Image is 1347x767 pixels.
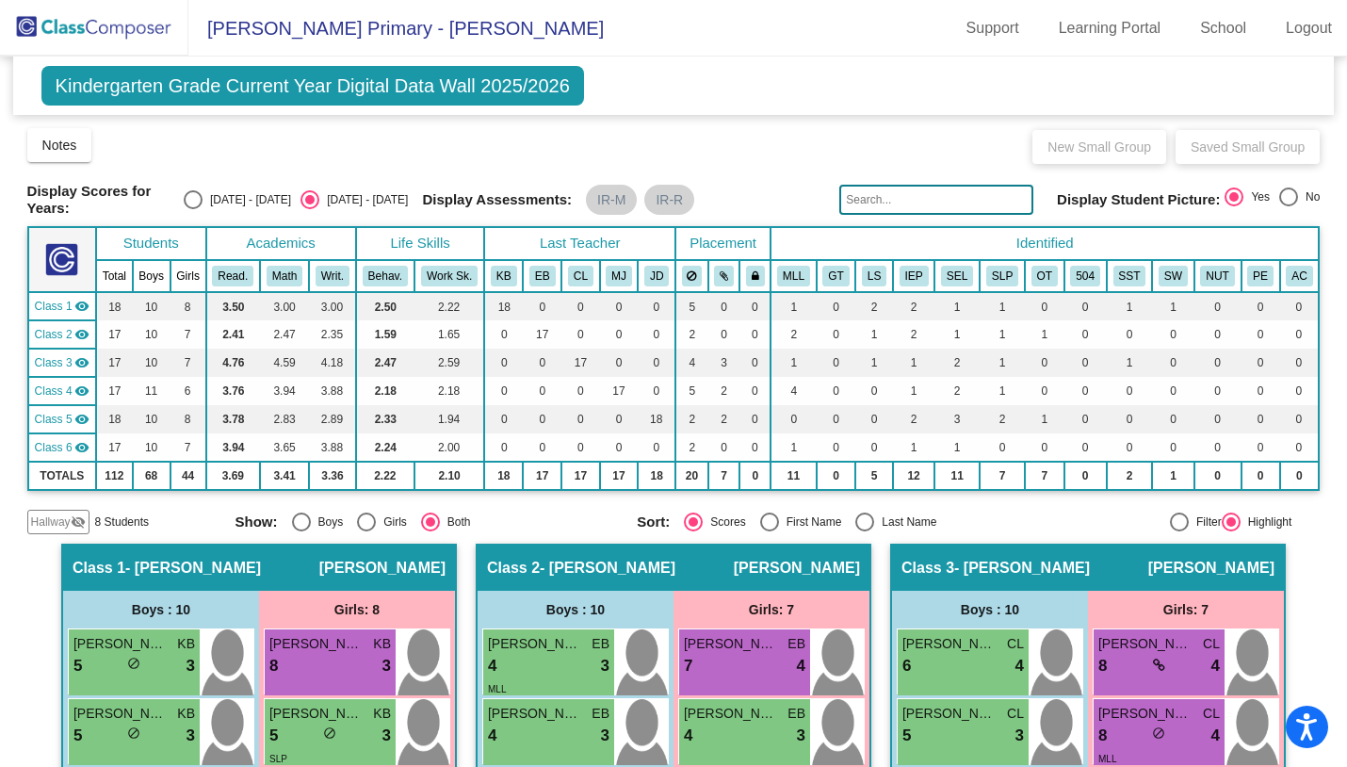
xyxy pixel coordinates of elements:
[708,405,740,433] td: 2
[1200,266,1234,286] button: NUT
[491,266,517,286] button: KB
[675,292,708,320] td: 5
[1025,349,1064,377] td: 0
[96,349,133,377] td: 17
[1298,188,1320,205] div: No
[934,462,980,490] td: 11
[980,433,1025,462] td: 0
[133,349,170,377] td: 10
[675,433,708,462] td: 2
[817,405,856,433] td: 0
[170,260,206,292] th: Girls
[523,260,561,292] th: Erin Bankston
[606,266,632,286] button: MJ
[1280,377,1320,405] td: 0
[529,266,556,286] button: EB
[309,349,356,377] td: 4.18
[28,320,96,349] td: Erin Bankston - Bankston
[1025,320,1064,349] td: 1
[1113,266,1146,286] button: SST
[414,433,485,462] td: 2.00
[1242,405,1280,433] td: 0
[414,377,485,405] td: 2.18
[1064,320,1107,349] td: 0
[600,377,639,405] td: 17
[739,433,771,462] td: 0
[414,349,485,377] td: 2.59
[1152,405,1193,433] td: 0
[1194,260,1242,292] th: Nut Allergy
[28,349,96,377] td: Carly Lapinsky - Carly Lapinsky
[1271,13,1347,43] a: Logout
[523,320,561,349] td: 17
[133,320,170,349] td: 10
[980,349,1025,377] td: 1
[739,405,771,433] td: 0
[1225,188,1320,212] mat-radio-group: Select an option
[206,433,261,462] td: 3.94
[855,377,893,405] td: 0
[309,405,356,433] td: 2.89
[74,383,89,399] mat-icon: visibility
[986,266,1018,286] button: SLP
[675,227,771,260] th: Placement
[206,292,261,320] td: 3.50
[568,266,593,286] button: CL
[1194,320,1242,349] td: 0
[675,260,708,292] th: Keep away students
[1064,462,1107,490] td: 0
[1194,433,1242,462] td: 0
[309,462,356,490] td: 3.36
[31,514,71,530] span: Hallway
[316,266,349,286] button: Writ.
[35,298,73,315] span: Class 1
[1064,349,1107,377] td: 0
[356,320,414,349] td: 1.59
[900,266,929,286] button: IEP
[235,514,278,530] span: Show:
[74,355,89,370] mat-icon: visibility
[356,433,414,462] td: 2.24
[260,405,309,433] td: 2.83
[523,462,561,490] td: 17
[600,292,639,320] td: 0
[941,266,973,286] button: SEL
[1194,462,1242,490] td: 0
[35,354,73,371] span: Class 3
[260,320,309,349] td: 2.47
[1280,292,1320,320] td: 0
[1107,405,1153,433] td: 0
[934,349,980,377] td: 2
[421,266,478,286] button: Work Sk.
[96,405,133,433] td: 18
[855,405,893,433] td: 0
[96,377,133,405] td: 17
[414,462,485,490] td: 2.10
[638,462,675,490] td: 18
[1152,349,1193,377] td: 0
[96,260,133,292] th: Total
[1242,349,1280,377] td: 0
[484,462,523,490] td: 18
[638,377,675,405] td: 0
[28,462,96,490] td: TOTALS
[855,349,893,377] td: 1
[356,405,414,433] td: 2.33
[1152,462,1193,490] td: 1
[1194,377,1242,405] td: 0
[133,260,170,292] th: Boys
[484,227,675,260] th: Last Teacher
[1159,266,1188,286] button: SW
[74,440,89,455] mat-icon: visibility
[260,433,309,462] td: 3.65
[1107,292,1153,320] td: 1
[771,260,817,292] th: Multi Language Learner
[356,227,485,260] th: Life Skills
[675,320,708,349] td: 2
[28,292,96,320] td: Kim Baker - Baker
[893,462,934,490] td: 12
[980,405,1025,433] td: 2
[638,320,675,349] td: 0
[484,292,523,320] td: 18
[893,349,934,377] td: 1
